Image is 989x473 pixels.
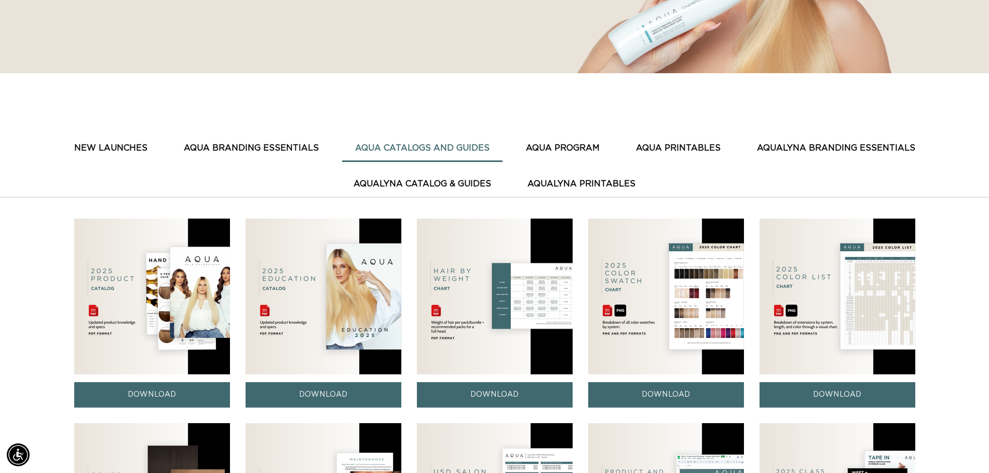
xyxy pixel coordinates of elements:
button: AquaLyna Printables [514,171,648,197]
button: AQUA PRINTABLES [623,136,734,161]
div: Accessibility Menu [7,443,30,466]
a: DOWNLOAD [246,382,401,408]
button: AquaLyna Branding Essentials [744,136,928,161]
a: DOWNLOAD [417,382,573,408]
a: DOWNLOAD [588,382,744,408]
button: AQUA PROGRAM [513,136,613,161]
button: AQUA CATALOGS AND GUIDES [342,136,503,161]
button: AQUA BRANDING ESSENTIALS [171,136,332,161]
iframe: Chat Widget [937,423,989,473]
button: AquaLyna Catalog & Guides [341,171,504,197]
button: New Launches [61,136,160,161]
a: DOWNLOAD [74,382,230,408]
a: DOWNLOAD [760,382,915,408]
